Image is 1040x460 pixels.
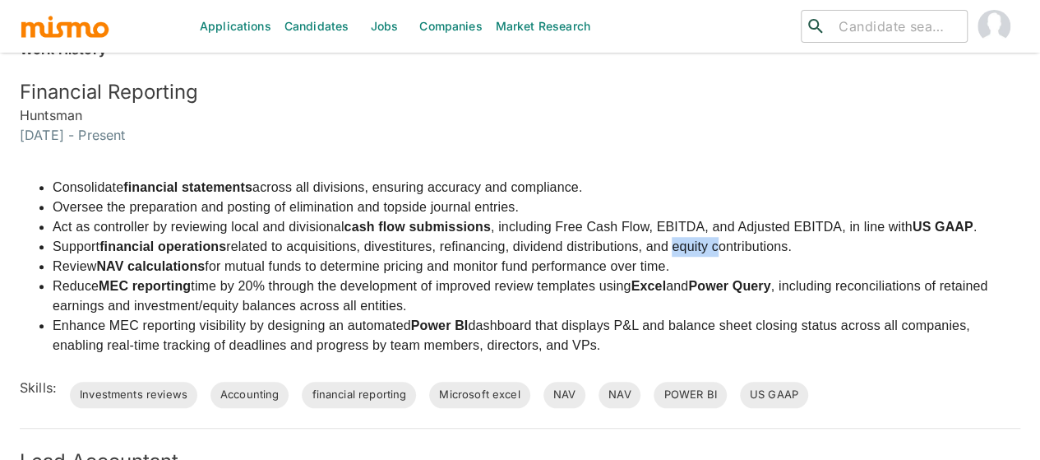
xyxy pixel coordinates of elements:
strong: financial statements [123,180,252,194]
li: Reduce time by 20% through the development of improved review templates using and , including rec... [53,276,1020,316]
img: logo [20,14,110,39]
span: Investments reviews [70,387,197,403]
strong: NAV calculations [96,259,205,273]
span: Microsoft excel [429,387,529,403]
li: Enhance MEC reporting visibility by designing an automated dashboard that displays P&L and balanc... [53,316,1020,355]
li: Oversee the preparation and posting of elimination and topside journal entries. [53,197,1020,217]
strong: Excel [631,279,666,293]
span: financial reporting [302,387,416,403]
strong: MEC reporting [99,279,191,293]
span: NAV [599,387,640,403]
input: Candidate search [832,15,960,38]
h6: Huntsman [20,105,1020,125]
h6: [DATE] - Present [20,125,1020,145]
h6: Skills: [20,378,57,397]
strong: Power Query [688,279,770,293]
strong: cash flow submissions [344,220,491,234]
li: Consolidate across all divisions, ensuring accuracy and compliance. [53,178,1020,197]
li: Support related to acquisitions, divestitures, refinancing, dividend distributions, and equity co... [53,237,1020,257]
li: Act as controller by reviewing local and divisional , including Free Cash Flow, EBITDA, and Adjus... [53,217,1020,237]
span: Accounting [210,387,289,403]
h5: Financial Reporting [20,79,1020,105]
strong: financial operations [99,239,226,253]
li: Review for mutual funds to determine pricing and monitor fund performance over time. [53,257,1020,276]
strong: Power BI [411,318,469,332]
span: NAV [543,387,585,403]
strong: US GAAP [913,220,973,234]
img: Maia Reyes [978,10,1010,43]
span: POWER BI [654,387,726,403]
span: US GAAP [740,387,808,403]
